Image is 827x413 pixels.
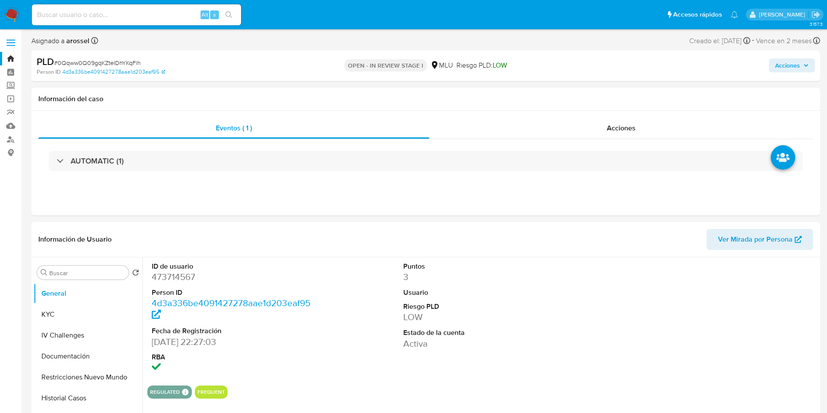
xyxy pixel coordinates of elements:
span: Riesgo PLD: [456,61,507,70]
dt: Usuario [403,288,562,297]
input: Buscar [49,269,125,277]
button: Buscar [41,269,48,276]
button: Volver al orden por defecto [132,269,139,279]
b: Person ID [37,68,61,76]
h1: Información del caso [38,95,813,103]
button: search-icon [220,9,238,21]
button: Documentación [34,346,143,367]
dd: 3 [403,271,562,283]
a: Notificaciones [731,11,738,18]
span: LOW [493,60,507,70]
dt: RBA [152,352,311,362]
div: Creado el: [DATE] [689,35,750,47]
dt: Person ID [152,288,311,297]
input: Buscar usuario o caso... [32,9,241,20]
button: Restricciones Nuevo Mundo [34,367,143,388]
span: Vence en 2 meses [756,36,812,46]
dd: Activa [403,338,562,350]
dd: [DATE] 22:27:03 [152,336,311,348]
div: MLU [430,61,453,70]
span: Asignado a [31,36,89,46]
span: Ver Mirada por Persona [718,229,793,250]
div: AUTOMATIC (1) [49,151,803,171]
dd: LOW [403,311,562,323]
span: s [213,10,216,19]
b: arossel [65,36,89,46]
span: Accesos rápidos [673,10,722,19]
dt: Riesgo PLD [403,302,562,311]
button: IV Challenges [34,325,143,346]
dt: ID de usuario [152,262,311,271]
p: OPEN - IN REVIEW STAGE I [344,59,427,72]
h3: AUTOMATIC (1) [71,156,124,166]
button: Historial Casos [34,388,143,409]
a: 4d3a336be4091427278aae1d203eaf95 [152,297,310,321]
dt: Puntos [403,262,562,271]
dd: 473714567 [152,271,311,283]
span: Acciones [775,58,800,72]
b: PLD [37,55,54,68]
a: Salir [811,10,820,19]
span: Eventos ( 1 ) [216,123,252,133]
span: - [752,35,754,47]
h1: Información de Usuario [38,235,112,244]
p: antonio.rossel@mercadolibre.com [759,10,808,19]
span: # 0Qqww0Q09gqKZteIDhYKqFlh [54,58,141,67]
button: KYC [34,304,143,325]
span: Acciones [607,123,636,133]
span: Alt [201,10,208,19]
dt: Fecha de Registración [152,326,311,336]
dt: Estado de la cuenta [403,328,562,338]
button: General [34,283,143,304]
button: Acciones [769,58,815,72]
a: 4d3a336be4091427278aae1d203eaf95 [62,68,165,76]
button: Ver Mirada por Persona [707,229,813,250]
